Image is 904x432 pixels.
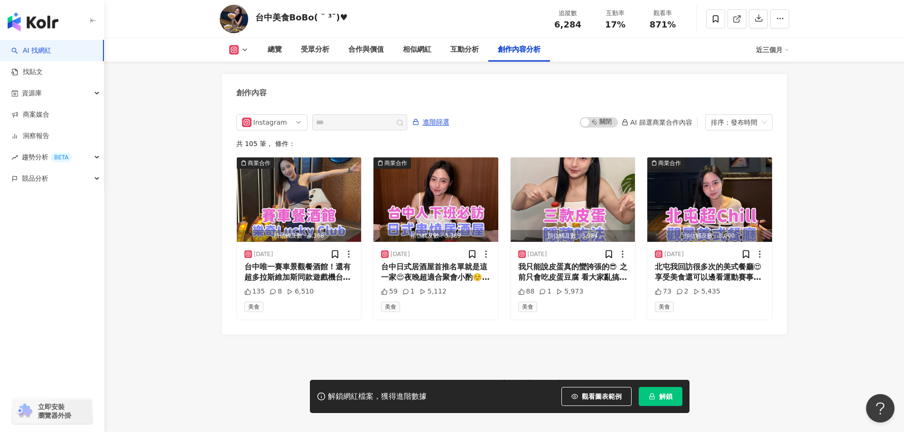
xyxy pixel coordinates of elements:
img: chrome extension [15,404,34,419]
div: 追蹤數 [550,9,586,18]
div: 8 [270,287,282,296]
span: 871% [650,20,676,29]
div: 商業合作 [658,158,681,168]
span: 6,284 [554,19,581,29]
div: 1 [539,287,551,296]
a: searchAI 找網紅 [11,46,51,55]
a: 使用條款 [462,379,499,386]
button: 商業合作預估觸及數：3,369 [373,157,498,242]
div: 創作內容分析 [498,44,541,55]
div: 近三個月 [756,42,789,57]
a: chrome extension立即安裝 瀏覽器外掛 [12,398,92,424]
div: 預估觸及數：3,369 [373,230,498,242]
div: Instagram [253,115,284,130]
div: 5,973 [556,287,583,296]
a: 商案媒合 [11,110,49,119]
img: KOL Avatar [220,5,248,33]
div: 合作與價值 [348,44,384,55]
div: [DATE] [528,250,547,258]
a: 找貼文 [11,67,43,77]
div: 總覽 [268,44,282,55]
div: BETA [50,153,72,162]
div: 台中美食BoBo( ˘ ³˘)♥︎ [255,11,348,23]
div: 1 [402,287,415,296]
span: 17% [605,20,625,29]
button: 觀看圖表範例 [561,387,632,406]
span: 趨勢分析 [22,147,72,168]
span: 美食 [655,302,674,312]
div: AI 篩選商業合作內容 [622,119,692,126]
span: lock [649,393,655,400]
div: 135 [244,287,265,296]
div: [DATE] [254,250,273,258]
div: 5,435 [693,287,720,296]
a: 聯絡我們 [542,379,569,386]
span: 觀看圖表範例 [582,393,622,400]
img: post-image [373,157,498,242]
img: post-image [511,157,635,242]
span: 進階篩選 [423,115,449,130]
div: 商業合作 [248,158,270,168]
div: 互動率 [597,9,634,18]
span: 競品分析 [22,168,48,189]
span: 美食 [244,302,263,312]
img: post-image [647,157,772,242]
div: 北屯我回訪很多次的美式餐廳😍享受美食還可以邊看運動賽事轉播！ 🟡貓王經典餐廳 景賢店 @maoking.2019 🟡[STREET_ADDRESS] 🟡11:30-21:30｜週四休 🟡二樓提供... [655,262,764,283]
div: 解鎖網紅檔案，獲得進階數據 [328,392,427,402]
button: 商業合作預估觸及數：4,368 [237,157,362,242]
div: 預估觸及數：4,368 [237,230,362,242]
div: 5,112 [419,287,447,296]
span: 立即安裝 瀏覽器外掛 [38,403,71,420]
button: 解鎖 [639,387,682,406]
div: 我只能說皮蛋真的蠻誇張的😎 之前只會吃皮蛋豆腐 看大家亂搞後我也來試試看 結果 顛覆我的想像 真的很好吃耶😆 你們快收藏起來去試試看哈哈哈 #隱藏吃法#皮蛋#皮蛋隱藏吃法#創意吃法 [518,262,628,283]
button: 預估觸及數：3,984 [511,157,635,242]
div: 預估觸及數：3,984 [511,230,635,242]
span: 美食 [518,302,537,312]
a: 洞察報告 [11,131,49,141]
a: 隱私權保護 [499,379,543,386]
button: 進階篩選 [412,114,450,129]
div: 預估觸及數：3,600 [647,230,772,242]
span: 解鎖 [659,393,672,400]
button: 商業合作預估觸及數：3,600 [647,157,772,242]
div: 創作內容 [236,88,267,98]
div: 台中唯一賽車景觀餐酒館！還有超多拉斯維加斯同款遊戲機台😍 🟡樂奇 Lucky Club @luckyclub_fun777 🟡[STREET_ADDRESS] 🟡11:30-00:30 🟡[PH... [244,262,354,283]
div: 2 [676,287,689,296]
div: 59 [381,287,398,296]
div: [DATE] [664,250,684,258]
div: 受眾分析 [301,44,329,55]
div: 商業合作 [384,158,407,168]
div: 相似網紅 [403,44,431,55]
div: 6,510 [287,287,314,296]
div: 台中日式居酒屋首推名單就是這一家😍夜晚超適合聚會小酌☺️ 🟡[GEOGRAPHIC_DATA]式串燒居酒屋 @3_sanjo.2024 🟡[STREET_ADDRESS] 🟡17:30-01:3... [381,262,491,283]
span: 資源庫 [22,83,42,104]
span: rise [11,154,18,161]
div: 73 [655,287,671,296]
img: logo [8,12,58,31]
div: 共 105 筆 ， 條件： [236,140,773,147]
div: 88 [518,287,535,296]
span: 美食 [381,302,400,312]
div: 互動分析 [450,44,479,55]
a: Kolr [439,379,462,386]
img: post-image [237,157,362,242]
div: 排序：發布時間 [711,115,758,130]
div: [DATE] [391,250,410,258]
div: 觀看率 [645,9,681,18]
